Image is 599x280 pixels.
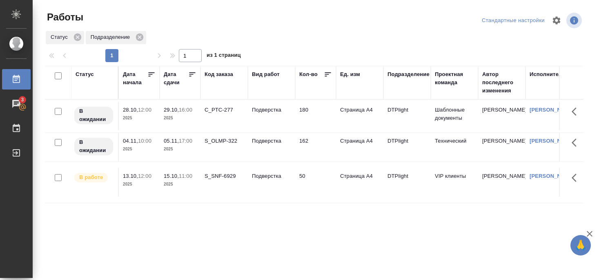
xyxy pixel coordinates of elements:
td: 162 [295,133,336,161]
div: Исполнитель выполняет работу [73,172,114,183]
div: Исполнитель назначен, приступать к работе пока рано [73,106,114,125]
td: Страница А4 [336,133,383,161]
span: 🙏 [574,237,588,254]
div: Исполнитель [530,70,566,78]
td: 180 [295,102,336,130]
div: split button [480,14,547,27]
td: Шаблонные документы [431,102,478,130]
div: C_PTC-277 [205,106,244,114]
a: [PERSON_NAME] [530,138,575,144]
a: [PERSON_NAME] [530,107,575,113]
p: 17:00 [179,138,192,144]
p: В ожидании [79,138,108,155]
div: Подразделение [387,70,430,78]
p: 29.10, [164,107,179,113]
p: 2025 [123,114,156,122]
div: Проектная команда [435,70,474,87]
p: Подразделение [91,33,133,41]
span: 3 [16,96,29,104]
p: Подверстка [252,172,291,180]
td: Страница А4 [336,102,383,130]
td: [PERSON_NAME] [478,168,526,197]
div: Подразделение [86,31,146,44]
span: Посмотреть информацию [566,13,583,28]
div: Исполнитель назначен, приступать к работе пока рано [73,137,114,156]
p: В ожидании [79,107,108,123]
p: 05.11, [164,138,179,144]
p: 15.10, [164,173,179,179]
p: Подверстка [252,106,291,114]
p: 2025 [164,180,196,188]
div: Дата начала [123,70,147,87]
td: DTPlight [383,133,431,161]
td: VIP клиенты [431,168,478,197]
a: [PERSON_NAME] [530,173,575,179]
td: 50 [295,168,336,197]
div: Автор последнего изменения [482,70,521,95]
button: Здесь прячутся важные кнопки [567,168,586,188]
td: DTPlight [383,102,431,130]
div: S_OLMP-322 [205,137,244,145]
div: Кол-во [299,70,318,78]
a: 3 [2,94,31,114]
td: DTPlight [383,168,431,197]
p: 16:00 [179,107,192,113]
div: Ед. изм [340,70,360,78]
p: В работе [79,173,103,181]
div: Вид работ [252,70,280,78]
button: 🙏 [570,235,591,255]
p: 2025 [164,145,196,153]
div: Дата сдачи [164,70,188,87]
span: Настроить таблицу [547,11,566,30]
td: Технический [431,133,478,161]
button: Здесь прячутся важные кнопки [567,102,586,121]
p: 2025 [164,114,196,122]
p: 2025 [123,145,156,153]
p: Подверстка [252,137,291,145]
p: 12:00 [138,107,151,113]
div: Статус [46,31,84,44]
button: Здесь прячутся важные кнопки [567,133,586,152]
p: 13.10, [123,173,138,179]
p: 10:00 [138,138,151,144]
span: из 1 страниц [207,50,241,62]
p: 2025 [123,180,156,188]
div: S_SNF-6929 [205,172,244,180]
span: Работы [45,11,83,24]
p: 12:00 [138,173,151,179]
td: Страница А4 [336,168,383,197]
p: 28.10, [123,107,138,113]
p: 11:00 [179,173,192,179]
div: Код заказа [205,70,233,78]
p: 04.11, [123,138,138,144]
p: Статус [51,33,71,41]
div: Статус [76,70,94,78]
td: [PERSON_NAME] [478,133,526,161]
td: [PERSON_NAME] [478,102,526,130]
